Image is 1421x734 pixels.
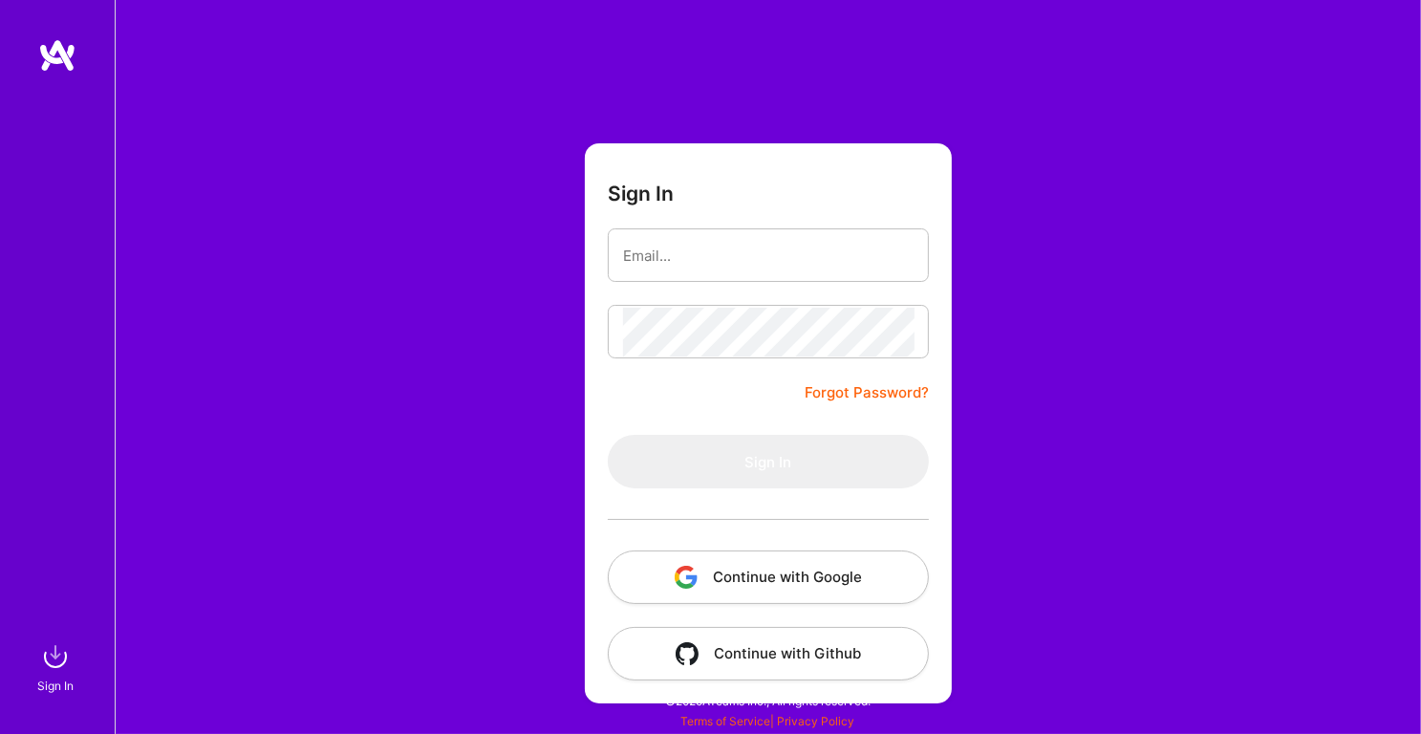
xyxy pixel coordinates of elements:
img: logo [38,38,76,73]
input: Email... [623,231,914,280]
img: icon [676,642,699,665]
img: sign in [36,637,75,676]
img: icon [675,566,698,589]
a: sign inSign In [40,637,75,696]
div: © 2025 ATeams Inc., All rights reserved. [115,677,1421,724]
a: Privacy Policy [778,714,855,728]
button: Continue with Google [608,550,929,604]
a: Forgot Password? [805,381,929,404]
button: Sign In [608,435,929,488]
span: | [681,714,855,728]
h3: Sign In [608,182,674,205]
div: Sign In [37,676,74,696]
a: Terms of Service [681,714,771,728]
button: Continue with Github [608,627,929,680]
